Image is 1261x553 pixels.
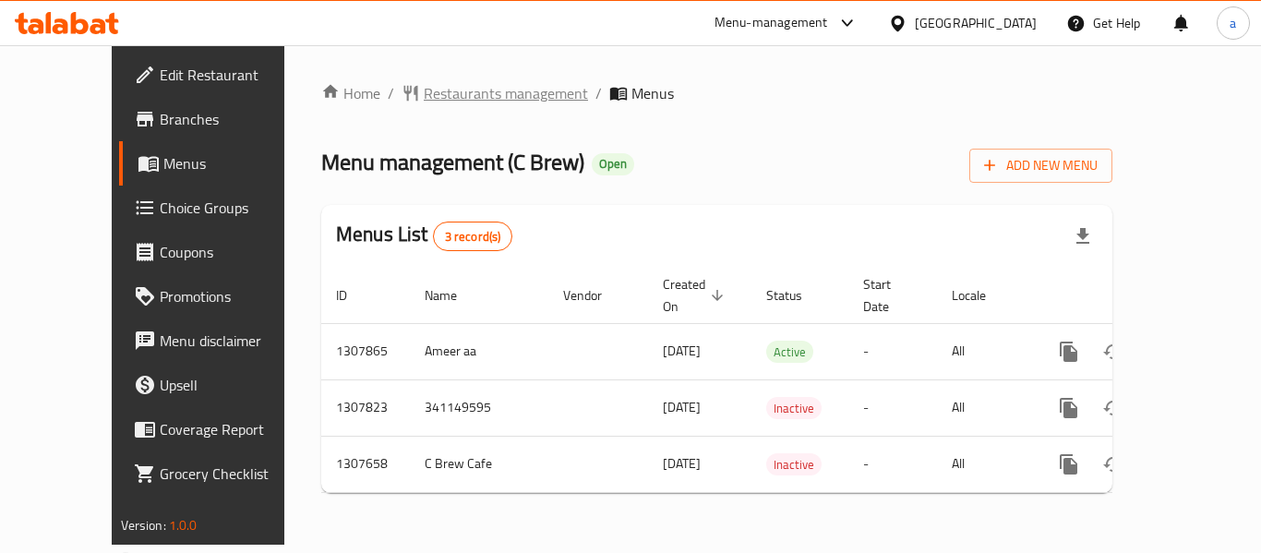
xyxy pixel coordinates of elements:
span: Grocery Checklist [160,463,307,485]
span: Upsell [160,374,307,396]
span: Start Date [863,273,915,318]
span: Coverage Report [160,418,307,440]
button: more [1047,330,1091,374]
td: - [848,379,937,436]
button: Change Status [1091,330,1135,374]
span: Promotions [160,285,307,307]
td: Ameer aa [410,323,548,379]
a: Coverage Report [119,407,322,451]
td: All [937,436,1032,492]
span: [DATE] [663,395,701,419]
button: Change Status [1091,386,1135,430]
td: 1307823 [321,379,410,436]
span: Add New Menu [984,154,1098,177]
span: Menu management ( C Brew ) [321,141,584,183]
span: [DATE] [663,339,701,363]
li: / [388,82,394,104]
a: Upsell [119,363,322,407]
div: Menu-management [715,12,828,34]
span: Menus [631,82,674,104]
a: Promotions [119,274,322,319]
button: more [1047,442,1091,487]
span: Coupons [160,241,307,263]
a: Restaurants management [402,82,588,104]
a: Branches [119,97,322,141]
div: Open [592,153,634,175]
a: Edit Restaurant [119,53,322,97]
td: C Brew Cafe [410,436,548,492]
td: All [937,379,1032,436]
a: Home [321,82,380,104]
span: Edit Restaurant [160,64,307,86]
td: 341149595 [410,379,548,436]
button: Change Status [1091,442,1135,487]
span: Version: [121,513,166,537]
td: - [848,323,937,379]
span: [DATE] [663,451,701,475]
td: 1307865 [321,323,410,379]
span: Locale [952,284,1010,307]
span: Active [766,342,813,363]
span: Branches [160,108,307,130]
li: / [595,82,602,104]
span: Choice Groups [160,197,307,219]
span: ID [336,284,371,307]
div: Inactive [766,453,822,475]
span: Open [592,156,634,172]
div: [GEOGRAPHIC_DATA] [915,13,1037,33]
a: Choice Groups [119,186,322,230]
span: Menus [163,152,307,174]
span: Status [766,284,826,307]
button: Add New Menu [969,149,1112,183]
a: Coupons [119,230,322,274]
th: Actions [1032,268,1239,324]
a: Grocery Checklist [119,451,322,496]
div: Export file [1061,214,1105,258]
table: enhanced table [321,268,1239,493]
td: 1307658 [321,436,410,492]
div: Inactive [766,397,822,419]
button: more [1047,386,1091,430]
a: Menus [119,141,322,186]
span: a [1230,13,1236,33]
td: All [937,323,1032,379]
span: Inactive [766,398,822,419]
span: Vendor [563,284,626,307]
span: Name [425,284,481,307]
nav: breadcrumb [321,82,1112,104]
span: Menu disclaimer [160,330,307,352]
span: Created On [663,273,729,318]
span: Inactive [766,454,822,475]
a: Menu disclaimer [119,319,322,363]
span: 3 record(s) [434,228,512,246]
span: Restaurants management [424,82,588,104]
h2: Menus List [336,221,512,251]
span: 1.0.0 [169,513,198,537]
td: - [848,436,937,492]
